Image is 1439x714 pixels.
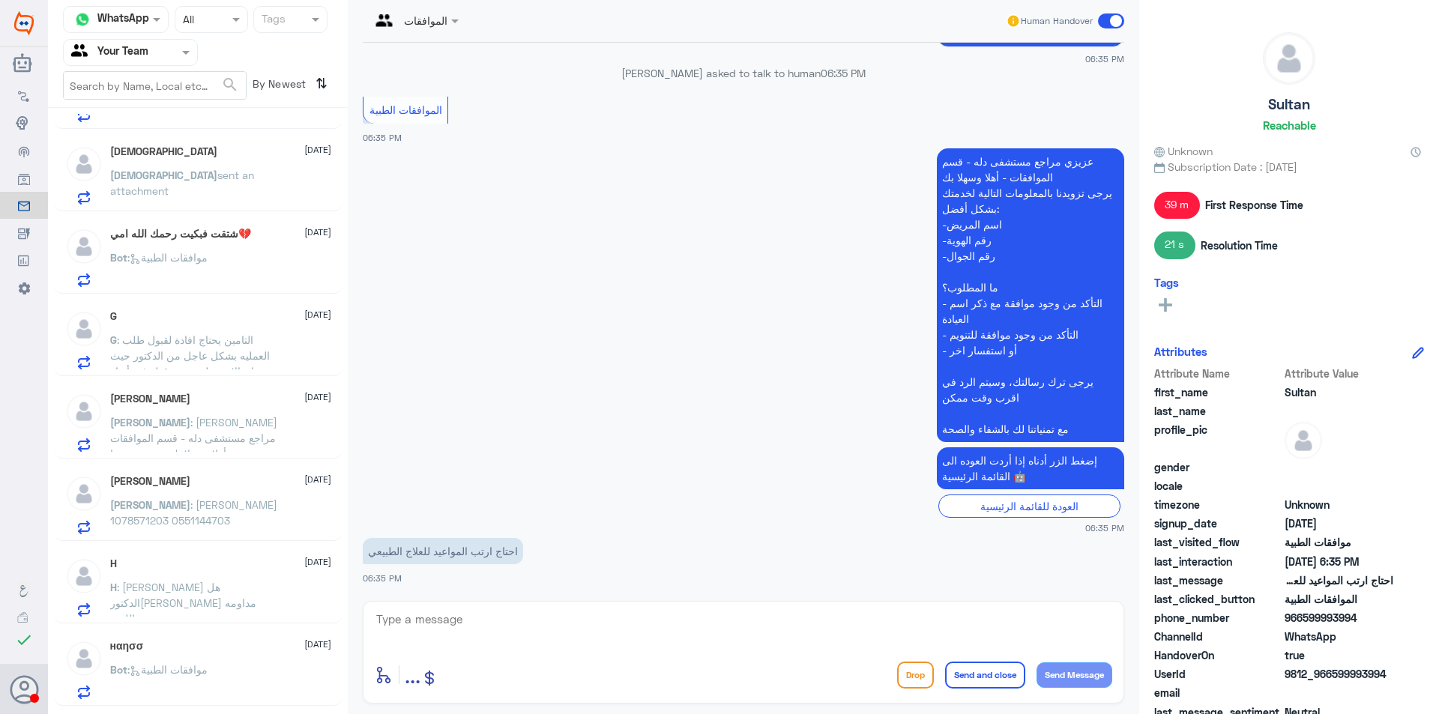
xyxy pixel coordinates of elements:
[938,494,1120,518] div: العودة للقائمة الرئيسية
[127,251,208,264] span: : موافقات الطبية
[110,416,190,429] span: [PERSON_NAME]
[1201,238,1278,253] span: Resolution Time
[1285,478,1393,494] span: null
[1021,14,1093,28] span: Human Handover
[1154,276,1179,289] h6: Tags
[247,71,310,101] span: By Newest
[71,8,94,31] img: whatsapp.png
[1268,96,1310,113] h5: Sultan
[1154,515,1282,531] span: signup_date
[1154,384,1282,400] span: first_name
[110,310,117,323] h5: G
[1154,666,1282,682] span: UserId
[1085,52,1124,65] span: 06:35 PM
[1285,384,1393,400] span: Sultan
[1264,33,1315,84] img: defaultAdmin.png
[71,41,94,64] img: yourTeam.svg
[1154,159,1424,175] span: Subscription Date : [DATE]
[369,103,442,116] span: الموافقات الطبية
[65,475,103,512] img: defaultAdmin.png
[110,416,277,633] span: : [PERSON_NAME] مراجع مستشفى دله - قسم الموافقات - أهلا وسهلا بك يرجى تزويدنا بالمعلومات التالية ...
[110,228,251,240] h5: شتقت فبكيت رحمك الله امي💔
[821,67,866,79] span: 06:35 PM
[221,76,239,94] span: search
[65,310,103,348] img: defaultAdmin.png
[405,658,420,692] button: ...
[1154,459,1282,475] span: gender
[1154,591,1282,607] span: last_clicked_button
[1154,478,1282,494] span: locale
[1285,629,1393,644] span: 2
[110,169,217,181] span: [DEMOGRAPHIC_DATA]
[304,308,331,321] span: [DATE]
[110,640,144,653] h5: нαησσ
[363,65,1124,81] p: [PERSON_NAME] asked to talk to human
[1285,554,1393,569] span: 2025-10-03T15:35:37.885Z
[110,663,127,676] span: Bot
[14,11,34,35] img: Widebot Logo
[1285,610,1393,626] span: 966599993994
[304,226,331,239] span: [DATE]
[304,143,331,157] span: [DATE]
[1154,685,1282,701] span: email
[110,581,256,625] span: : [PERSON_NAME] هل الدكتور[PERSON_NAME] مداومه الليوم
[1285,422,1322,459] img: defaultAdmin.png
[304,390,331,404] span: [DATE]
[65,228,103,265] img: defaultAdmin.png
[1285,685,1393,701] span: null
[1285,459,1393,475] span: null
[1285,647,1393,663] span: true
[1154,554,1282,569] span: last_interaction
[1085,521,1124,534] span: 06:35 PM
[304,473,331,486] span: [DATE]
[15,631,33,649] i: check
[1154,345,1207,358] h6: Attributes
[110,581,117,593] span: H
[304,555,331,569] span: [DATE]
[363,538,523,564] p: 3/10/2025, 6:35 PM
[1154,192,1200,219] span: 39 m
[221,73,239,97] button: search
[1154,497,1282,512] span: timezone
[1154,629,1282,644] span: ChannelId
[65,393,103,430] img: defaultAdmin.png
[65,557,103,595] img: defaultAdmin.png
[110,251,127,264] span: Bot
[1285,534,1393,550] span: موافقات الطبية
[937,148,1124,442] p: 3/10/2025, 6:35 PM
[1154,366,1282,381] span: Attribute Name
[1285,666,1393,682] span: 9812_966599993994
[1263,118,1316,132] h6: Reachable
[1154,647,1282,663] span: HandoverOn
[110,475,190,488] h5: Abdulaziz
[1154,403,1282,419] span: last_name
[945,662,1025,689] button: Send and close
[363,573,402,583] span: 06:35 PM
[1154,610,1282,626] span: phone_number
[1285,515,1393,531] span: 2025-07-17T09:11:00.711Z
[110,498,190,511] span: [PERSON_NAME]
[1285,572,1393,588] span: احتاج ارتب المواعيد للعلاج الطبيعي
[110,333,117,346] span: G
[65,640,103,677] img: defaultAdmin.png
[1154,143,1213,159] span: Unknown
[316,71,328,96] i: ⇅
[937,447,1124,489] p: 3/10/2025, 6:35 PM
[304,638,331,651] span: [DATE]
[65,145,103,183] img: defaultAdmin.png
[405,661,420,688] span: ...
[363,133,402,142] span: 06:35 PM
[1285,591,1393,607] span: الموافقات الطبية
[110,557,117,570] h5: H
[110,145,217,158] h5: Mohammed
[1154,534,1282,550] span: last_visited_flow
[64,72,246,99] input: Search by Name, Local etc…
[1154,422,1282,456] span: profile_pic
[127,663,208,676] span: : موافقات الطبية
[110,393,190,405] h5: خالد شولان
[1285,497,1393,512] span: Unknown
[1205,197,1303,213] span: First Response Time
[1285,366,1393,381] span: Attribute Value
[110,498,277,527] span: : [PERSON_NAME] 1078571203 0551144703
[1154,572,1282,588] span: last_message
